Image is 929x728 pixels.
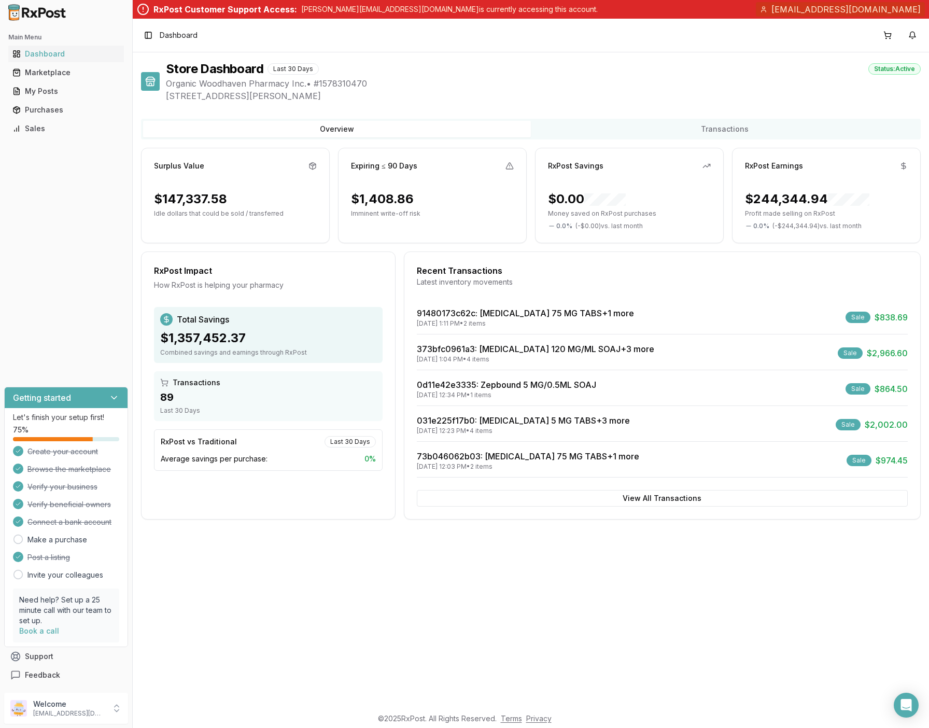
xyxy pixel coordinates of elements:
a: Marketplace [8,63,124,82]
div: Sale [847,455,871,466]
a: Purchases [8,101,124,119]
p: Let's finish your setup first! [13,412,119,423]
div: Status: Active [868,63,921,75]
div: $1,357,452.37 [160,330,376,346]
span: Total Savings [177,313,229,326]
div: [DATE] 12:03 PM • 2 items [417,463,639,471]
a: 031e225f17b0: [MEDICAL_DATA] 5 MG TABS+3 more [417,415,630,426]
div: RxPost Savings [548,161,603,171]
div: Sale [846,312,870,323]
span: ( - $0.00 ) vs. last month [575,222,643,230]
span: $864.50 [875,383,908,395]
button: Overview [143,121,531,137]
div: RxPost Earnings [745,161,803,171]
div: Combined savings and earnings through RxPost [160,348,376,357]
a: Terms [501,714,522,723]
span: ( - $244,344.94 ) vs. last month [772,222,862,230]
div: Open Intercom Messenger [894,693,919,718]
div: Marketplace [12,67,120,78]
div: How RxPost is helping your pharmacy [154,280,383,290]
span: $838.69 [875,311,908,324]
span: Feedback [25,670,60,680]
div: Latest inventory movements [417,277,908,287]
a: My Posts [8,82,124,101]
span: Dashboard [160,30,198,40]
div: [DATE] 12:34 PM • 1 items [417,391,596,399]
img: User avatar [10,700,27,717]
span: Verify your business [27,482,97,492]
button: Sales [4,120,128,137]
span: Connect a bank account [27,517,111,527]
img: RxPost Logo [4,4,71,21]
div: Sales [12,123,120,134]
button: Purchases [4,102,128,118]
a: Invite your colleagues [27,570,103,580]
p: [EMAIL_ADDRESS][DOMAIN_NAME] [33,709,105,718]
button: Marketplace [4,64,128,81]
div: $0.00 [548,191,626,207]
div: Dashboard [12,49,120,59]
div: [DATE] 1:04 PM • 4 items [417,355,654,363]
p: [PERSON_NAME][EMAIL_ADDRESS][DOMAIN_NAME] is currently accessing this account. [301,4,598,15]
div: Last 30 Days [325,436,376,447]
span: Post a listing [27,552,70,563]
button: Dashboard [4,46,128,62]
h3: Getting started [13,391,71,404]
a: 373bfc0961a3: [MEDICAL_DATA] 120 MG/ML SOAJ+3 more [417,344,654,354]
a: Book a call [19,626,59,635]
div: Last 30 Days [160,407,376,415]
div: [DATE] 1:11 PM • 2 items [417,319,634,328]
button: Support [4,647,128,666]
span: 0 % [364,454,376,464]
p: Money saved on RxPost purchases [548,209,711,218]
div: 89 [160,390,376,404]
span: 0.0 % [753,222,769,230]
div: $147,337.58 [154,191,227,207]
a: 91480173c62c: [MEDICAL_DATA] 75 MG TABS+1 more [417,308,634,318]
span: [STREET_ADDRESS][PERSON_NAME] [166,90,921,102]
div: Sale [836,419,861,430]
div: Last 30 Days [268,63,319,75]
button: Feedback [4,666,128,684]
div: RxPost vs Traditional [161,437,237,447]
a: Dashboard [8,45,124,63]
button: My Posts [4,83,128,100]
div: $244,344.94 [745,191,869,207]
div: Sale [838,347,863,359]
div: RxPost Customer Support Access: [153,3,297,16]
nav: breadcrumb [160,30,198,40]
div: Surplus Value [154,161,204,171]
div: Purchases [12,105,120,115]
div: $1,408.86 [351,191,414,207]
div: My Posts [12,86,120,96]
span: 0.0 % [556,222,572,230]
p: Profit made selling on RxPost [745,209,908,218]
span: Create your account [27,446,98,457]
span: 75 % [13,425,29,435]
div: Sale [846,383,870,395]
a: Make a purchase [27,535,87,545]
span: $2,002.00 [865,418,908,431]
span: Browse the marketplace [27,464,111,474]
button: View All Transactions [417,490,908,507]
p: Imminent write-off risk [351,209,514,218]
span: [EMAIL_ADDRESS][DOMAIN_NAME] [771,3,921,16]
h1: Store Dashboard [166,61,263,77]
span: Organic Woodhaven Pharmacy Inc. • # 1578310470 [166,77,921,90]
span: Verify beneficial owners [27,499,111,510]
h2: Main Menu [8,33,124,41]
a: 0d11e42e3335: Zepbound 5 MG/0.5ML SOAJ [417,380,596,390]
button: Transactions [531,121,919,137]
p: Need help? Set up a 25 minute call with our team to set up. [19,595,113,626]
span: Average savings per purchase: [161,454,268,464]
span: $974.45 [876,454,908,467]
div: Expiring ≤ 90 Days [351,161,417,171]
a: 73b046062b03: [MEDICAL_DATA] 75 MG TABS+1 more [417,451,639,461]
a: Sales [8,119,124,138]
span: Transactions [173,377,220,388]
div: RxPost Impact [154,264,383,277]
p: Idle dollars that could be sold / transferred [154,209,317,218]
div: Recent Transactions [417,264,908,277]
div: [DATE] 12:23 PM • 4 items [417,427,630,435]
p: Welcome [33,699,105,709]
